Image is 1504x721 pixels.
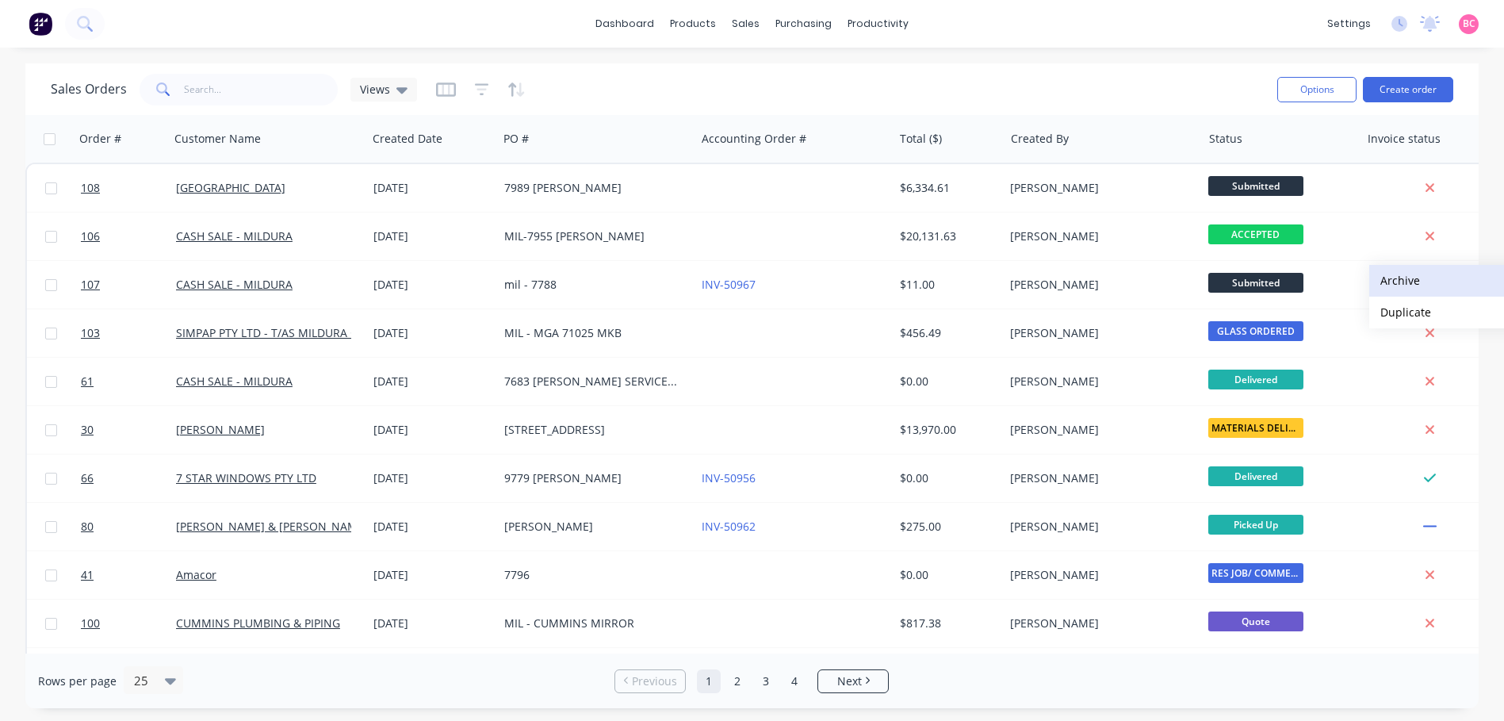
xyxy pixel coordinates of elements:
[1363,77,1453,102] button: Create order
[504,277,680,293] div: mil - 7788
[1011,131,1069,147] div: Created By
[1208,224,1303,244] span: ACCEPTED
[81,567,94,583] span: 41
[900,325,993,341] div: $456.49
[504,180,680,196] div: 7989 [PERSON_NAME]
[900,519,993,535] div: $275.00
[724,12,767,36] div: sales
[1208,466,1303,486] span: Delivered
[38,673,117,689] span: Rows per page
[176,277,293,292] a: CASH SALE - MILDURA
[1209,131,1242,147] div: Status
[79,131,121,147] div: Order #
[373,277,492,293] div: [DATE]
[1208,370,1303,389] span: Delivered
[81,454,176,502] a: 66
[1010,616,1186,631] div: [PERSON_NAME]
[697,669,721,693] a: Page 1 is your current page
[81,422,94,438] span: 30
[1208,563,1303,583] span: RES JOB/ COMMER...
[702,519,756,534] a: INV-50962
[373,180,492,196] div: [DATE]
[373,616,492,631] div: [DATE]
[176,470,316,485] a: 7 STAR WINDOWS PTY LTD
[725,669,749,693] a: Page 2
[81,519,94,535] span: 80
[176,325,462,340] a: SIMPAP PTY LTD - T/AS MILDURA GLASS & ALUMINIUM
[176,616,340,631] a: CUMMINS PLUMBING & PIPING
[1010,567,1186,583] div: [PERSON_NAME]
[176,567,216,582] a: Amacor
[632,673,677,689] span: Previous
[608,669,895,693] ul: Pagination
[1010,228,1186,244] div: [PERSON_NAME]
[1463,17,1475,31] span: BC
[1208,612,1303,631] span: Quote
[615,673,685,689] a: Previous page
[587,12,662,36] a: dashboard
[504,616,680,631] div: MIL - CUMMINS MIRROR
[1208,515,1303,535] span: Picked Up
[504,228,680,244] div: MIL-7955 [PERSON_NAME]
[176,519,368,534] a: [PERSON_NAME] & [PERSON_NAME]
[373,228,492,244] div: [DATE]
[81,358,176,405] a: 61
[1010,277,1186,293] div: [PERSON_NAME]
[900,228,993,244] div: $20,131.63
[900,277,993,293] div: $11.00
[1010,519,1186,535] div: [PERSON_NAME]
[900,374,993,389] div: $0.00
[504,470,680,486] div: 9779 [PERSON_NAME]
[176,422,265,437] a: [PERSON_NAME]
[1277,77,1357,102] button: Options
[504,567,680,583] div: 7796
[81,616,100,631] span: 100
[900,422,993,438] div: $13,970.00
[702,470,756,485] a: INV-50956
[1208,321,1303,341] span: GLASS ORDERED
[81,325,100,341] span: 103
[373,422,492,438] div: [DATE]
[504,374,680,389] div: 7683 [PERSON_NAME] SERVICES GROUP
[1010,422,1186,438] div: [PERSON_NAME]
[51,82,127,97] h1: Sales Orders
[1208,176,1303,196] span: Submitted
[818,673,888,689] a: Next page
[900,470,993,486] div: $0.00
[373,567,492,583] div: [DATE]
[81,406,176,454] a: 30
[176,228,293,244] a: CASH SALE - MILDURA
[29,12,52,36] img: Factory
[767,12,840,36] div: purchasing
[900,616,993,631] div: $817.38
[81,374,94,389] span: 61
[81,600,176,647] a: 100
[1208,418,1303,438] span: MATERIALS DELIV...
[81,180,100,196] span: 108
[504,325,680,341] div: MIL - MGA 71025 MKB
[81,213,176,260] a: 106
[373,131,442,147] div: Created Date
[184,74,339,105] input: Search...
[900,567,993,583] div: $0.00
[1010,325,1186,341] div: [PERSON_NAME]
[81,164,176,212] a: 108
[503,131,529,147] div: PO #
[840,12,917,36] div: productivity
[837,673,862,689] span: Next
[81,551,176,599] a: 41
[1208,273,1303,293] span: Submitted
[702,131,806,147] div: Accounting Order #
[373,374,492,389] div: [DATE]
[81,277,100,293] span: 107
[81,261,176,309] a: 107
[176,180,285,195] a: [GEOGRAPHIC_DATA]
[1368,131,1441,147] div: Invoice status
[174,131,261,147] div: Customer Name
[504,519,680,535] div: [PERSON_NAME]
[1010,470,1186,486] div: [PERSON_NAME]
[1010,374,1186,389] div: [PERSON_NAME]
[1010,180,1186,196] div: [PERSON_NAME]
[373,325,492,341] div: [DATE]
[900,180,993,196] div: $6,334.61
